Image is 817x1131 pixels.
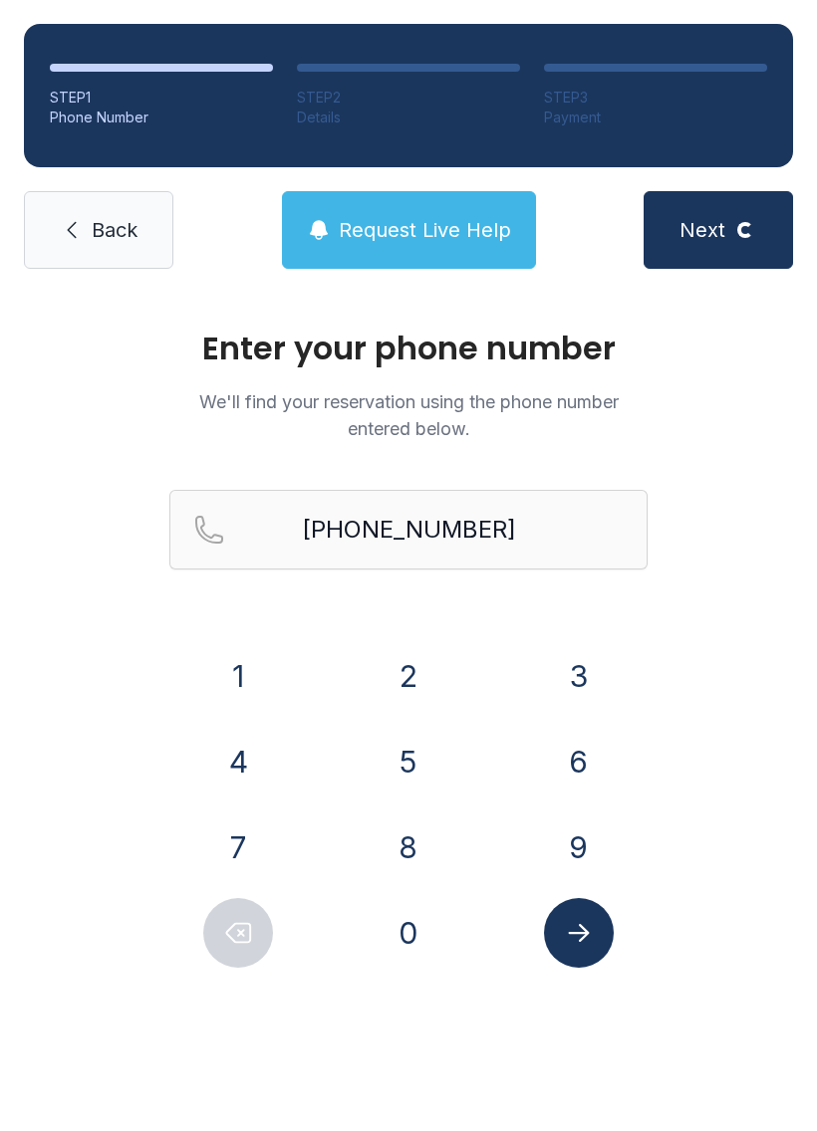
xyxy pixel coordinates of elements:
[297,88,520,108] div: STEP 2
[50,108,273,127] div: Phone Number
[203,727,273,796] button: 4
[544,641,614,711] button: 3
[680,216,725,244] span: Next
[203,898,273,968] button: Delete number
[169,490,648,569] input: Reservation phone number
[544,88,767,108] div: STEP 3
[544,108,767,127] div: Payment
[544,727,614,796] button: 6
[92,216,137,244] span: Back
[544,812,614,882] button: 9
[374,641,443,711] button: 2
[544,898,614,968] button: Submit lookup form
[169,333,648,364] h1: Enter your phone number
[374,898,443,968] button: 0
[169,388,648,442] p: We'll find your reservation using the phone number entered below.
[297,108,520,127] div: Details
[203,812,273,882] button: 7
[374,812,443,882] button: 8
[50,88,273,108] div: STEP 1
[203,641,273,711] button: 1
[374,727,443,796] button: 5
[339,216,511,244] span: Request Live Help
